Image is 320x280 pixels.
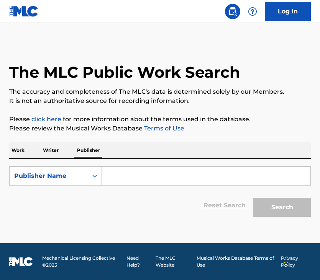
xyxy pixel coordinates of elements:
p: Please review the Musical Works Database [9,124,311,133]
iframe: Chat Widget [282,243,320,280]
h1: The MLC Public Work Search [9,63,240,82]
img: search [228,7,237,16]
img: help [248,7,257,16]
img: MLC Logo [9,6,39,17]
div: Drag [284,251,289,274]
a: The MLC Website [156,255,192,269]
a: Privacy Policy [281,255,311,269]
p: Work [9,142,27,158]
p: Please for more information about the terms used in the database. [9,115,311,124]
div: Publisher Name [14,171,83,181]
p: Publisher [75,142,102,158]
a: Log In [265,2,311,21]
img: logo [9,257,33,266]
a: click here [31,116,61,123]
p: The accuracy and completeness of The MLC's data is determined solely by our Members. [9,87,311,96]
a: Musical Works Database Terms of Use [197,255,276,269]
div: Help [245,4,260,19]
a: Terms of Use [143,125,184,132]
p: It is not an authoritative source for recording information. [9,96,311,106]
span: Mechanical Licensing Collective © 2025 [42,255,122,269]
form: Search Form [9,166,311,221]
a: Public Search [225,4,240,19]
p: Writer [41,142,61,158]
a: Need Help? [126,255,151,269]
